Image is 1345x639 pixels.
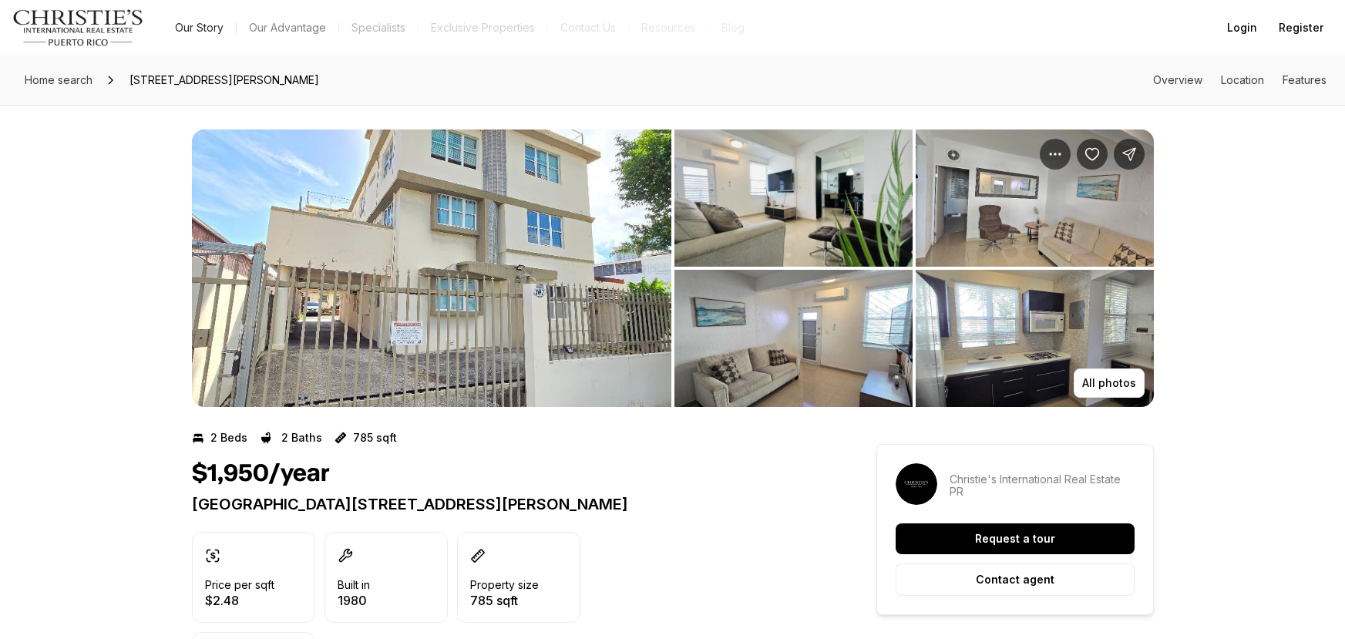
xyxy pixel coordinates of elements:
button: View image gallery [674,129,913,267]
a: Blog [709,17,757,39]
button: Register [1269,12,1333,43]
p: Price per sqft [205,579,274,591]
span: Register [1279,22,1323,34]
button: Login [1218,12,1266,43]
a: Resources [629,17,708,39]
a: Skip to: Location [1221,73,1264,86]
p: 2 Baths [281,432,322,444]
button: Contact Us [548,17,628,39]
p: $2.48 [205,594,274,607]
button: Property options [1040,139,1071,170]
div: Listing Photos [192,129,1154,407]
button: 2 Baths [260,425,322,450]
nav: Page section menu [1153,74,1327,86]
p: 785 sqft [470,594,539,607]
p: [GEOGRAPHIC_DATA][STREET_ADDRESS][PERSON_NAME] [192,495,821,513]
a: Skip to: Overview [1153,73,1202,86]
p: Built in [338,579,370,591]
p: Property size [470,579,539,591]
a: Our Advantage [237,17,338,39]
button: View image gallery [674,270,913,407]
span: [STREET_ADDRESS][PERSON_NAME] [123,68,325,92]
h1: $1,950/year [192,459,330,489]
button: Request a tour [896,523,1135,554]
button: Save Property: Doncella PLAZA #2 [1077,139,1108,170]
p: 1980 [338,594,370,607]
li: 2 of 5 [674,129,1154,407]
button: View image gallery [916,129,1154,267]
button: Contact agent [896,563,1135,596]
p: Christie's International Real Estate PR [950,473,1135,498]
a: Exclusive Properties [419,17,547,39]
p: Request a tour [975,533,1055,545]
a: Home search [18,68,99,92]
a: Our Story [163,17,236,39]
button: Share Property: Doncella PLAZA #2 [1114,139,1145,170]
span: Home search [25,73,92,86]
p: 2 Beds [210,432,247,444]
a: Specialists [339,17,418,39]
a: Skip to: Features [1283,73,1327,86]
p: Contact agent [976,573,1054,586]
button: View image gallery [916,270,1154,407]
p: All photos [1082,377,1136,389]
button: All photos [1074,368,1145,398]
button: View image gallery [192,129,671,407]
img: logo [12,9,144,46]
p: 785 sqft [353,432,397,444]
li: 1 of 5 [192,129,671,407]
span: Login [1227,22,1257,34]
